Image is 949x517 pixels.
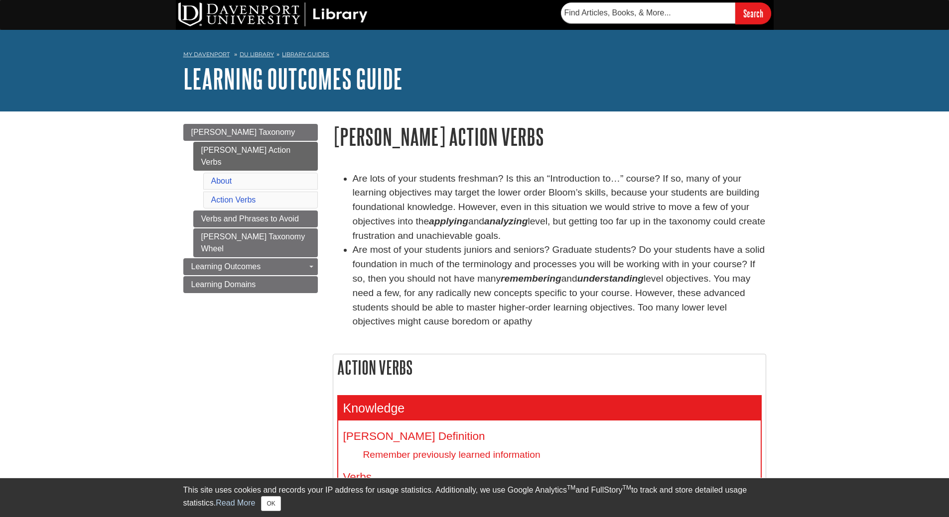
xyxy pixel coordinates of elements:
[282,51,329,58] a: Library Guides
[183,124,318,141] a: [PERSON_NAME] Taxonomy
[216,499,255,507] a: Read More
[191,262,261,271] span: Learning Outcomes
[333,354,766,381] h2: Action Verbs
[240,51,274,58] a: DU Library
[735,2,771,24] input: Search
[191,280,256,289] span: Learning Domains
[191,128,295,136] span: [PERSON_NAME] Taxonomy
[261,496,280,511] button: Close
[183,124,318,293] div: Guide Page Menu
[561,2,771,24] form: Searches DU Library's articles, books, and more
[343,430,756,443] h4: [PERSON_NAME] Definition
[183,63,403,94] a: Learning Outcomes Guide
[363,448,756,461] dd: Remember previously learned information
[577,273,644,284] em: understanding
[211,196,256,204] a: Action Verbs
[353,172,766,243] li: Are lots of your students freshman? Is this an “Introduction to…” course? If so, many of your lea...
[567,484,575,491] sup: TM
[193,210,318,227] a: Verbs and Phrases to Avoid
[429,216,468,226] strong: applying
[183,484,766,511] div: This site uses cookies and records your IP address for usage statistics. Additionally, we use Goo...
[183,50,230,59] a: My Davenport
[183,258,318,275] a: Learning Outcomes
[183,276,318,293] a: Learning Domains
[501,273,561,284] em: remembering
[193,142,318,171] a: [PERSON_NAME] Action Verbs
[561,2,735,23] input: Find Articles, Books, & More...
[193,228,318,257] a: [PERSON_NAME] Taxonomy Wheel
[623,484,631,491] sup: TM
[353,243,766,329] li: Are most of your students juniors and seniors? Graduate students? Do your students have a solid f...
[338,396,761,420] h3: Knowledge
[333,124,766,149] h1: [PERSON_NAME] Action Verbs
[343,471,756,484] h4: Verbs
[178,2,368,26] img: DU Library
[484,216,528,226] strong: analyzing
[211,177,232,185] a: About
[183,48,766,64] nav: breadcrumb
